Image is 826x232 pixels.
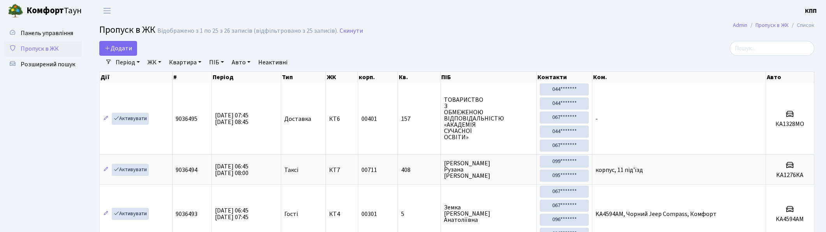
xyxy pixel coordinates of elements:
[766,72,814,83] th: Авто
[595,210,717,218] span: KA4594AM, Чорний Jeep Compass, Комфорт
[166,56,204,69] a: Квартира
[4,57,82,72] a: Розширений пошук
[329,211,355,217] span: КТ4
[444,160,533,179] span: [PERSON_NAME] Рузана [PERSON_NAME]
[112,208,149,220] a: Активувати
[206,56,227,69] a: ПІБ
[99,23,155,37] span: Пропуск в ЖК
[401,116,437,122] span: 157
[157,27,338,35] div: Відображено з 1 по 25 з 26 записів (відфільтровано з 25 записів).
[215,206,248,221] span: [DATE] 06:45 [DATE] 07:45
[100,72,173,83] th: Дії
[212,72,281,83] th: Період
[4,41,82,57] a: Пропуск в ЖК
[361,115,377,123] span: 00401
[284,116,311,122] span: Доставка
[176,166,197,174] span: 9036494
[284,211,298,217] span: Гості
[733,21,747,29] a: Admin
[440,72,536,83] th: ПІБ
[326,72,358,83] th: ЖК
[730,41,814,56] input: Пошук...
[97,4,117,17] button: Переключити навігацію
[4,25,82,41] a: Панель управління
[215,111,248,126] span: [DATE] 07:45 [DATE] 08:45
[769,216,811,223] h5: KA4594AM
[26,4,82,18] span: Таун
[21,60,75,69] span: Розширений пошук
[595,166,643,174] span: корпус, 11 під'їзд
[444,204,533,223] span: Земка [PERSON_NAME] Анатоліївна
[595,115,598,123] span: -
[537,72,592,83] th: Контакти
[21,29,73,37] span: Панель управління
[8,3,23,19] img: logo.png
[215,162,248,177] span: [DATE] 06:45 [DATE] 08:00
[176,115,197,123] span: 9036495
[721,17,826,34] nav: breadcrumb
[104,44,132,53] span: Додати
[361,210,377,218] span: 00301
[361,166,377,174] span: 00711
[805,6,817,16] a: КПП
[229,56,254,69] a: Авто
[21,44,59,53] span: Пропуск в ЖК
[756,21,789,29] a: Пропуск в ЖК
[769,172,811,179] h5: KA1276KA
[281,72,326,83] th: Тип
[358,72,398,83] th: корп.
[255,56,291,69] a: Неактивні
[26,4,64,17] b: Комфорт
[401,211,437,217] span: 5
[113,56,143,69] a: Період
[329,167,355,173] span: КТ7
[144,56,164,69] a: ЖК
[329,116,355,122] span: КТ6
[340,27,363,35] a: Скинути
[444,97,533,140] span: ТОВАРИСТВО З ОБМЕЖЕНОЮ ВІДПОВІДАЛЬНІСТЮ «АКАДЕМІЯ СУЧАСНОЇ ОСВІТИ»
[173,72,212,83] th: #
[789,21,814,30] li: Список
[176,210,197,218] span: 9036493
[398,72,440,83] th: Кв.
[99,41,137,56] a: Додати
[401,167,437,173] span: 408
[805,7,817,15] b: КПП
[112,164,149,176] a: Активувати
[592,72,766,83] th: Ком.
[769,120,811,128] h5: КА1328МО
[284,167,298,173] span: Таксі
[112,113,149,125] a: Активувати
